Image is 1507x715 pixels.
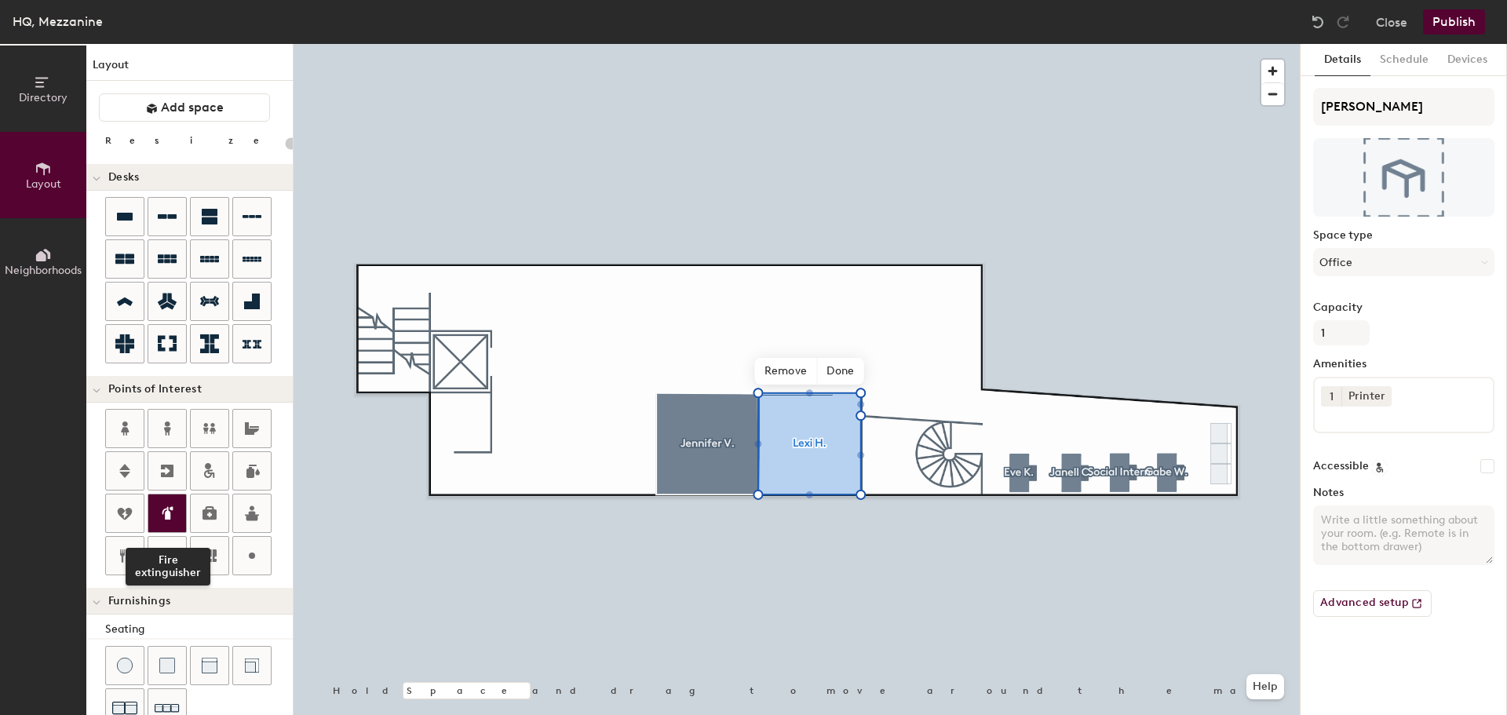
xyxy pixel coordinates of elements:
span: Points of Interest [108,383,202,396]
button: Couch (middle) [190,646,229,685]
div: HQ, Mezzanine [13,12,103,31]
button: Details [1315,44,1370,76]
button: Couch (corner) [232,646,272,685]
button: Help [1246,674,1284,699]
button: Schedule [1370,44,1438,76]
button: Office [1313,248,1494,276]
span: Furnishings [108,595,170,607]
span: 1 [1330,389,1334,405]
img: Stool [117,658,133,673]
img: Redo [1335,14,1351,30]
span: Neighborhoods [5,264,82,277]
button: Stool [105,646,144,685]
span: Desks [108,171,139,184]
div: Resize [105,134,279,147]
span: Remove [755,358,818,385]
label: Capacity [1313,301,1494,314]
div: Printer [1341,386,1392,407]
div: Seating [105,621,293,638]
label: Accessible [1313,460,1369,472]
label: Notes [1313,487,1494,499]
button: Close [1376,9,1407,35]
label: Space type [1313,229,1494,242]
img: Couch (corner) [244,658,260,673]
img: Couch (middle) [202,658,217,673]
span: Add space [161,100,224,115]
img: Undo [1310,14,1326,30]
button: Advanced setup [1313,590,1432,617]
img: The space named Lexi H. [1313,138,1494,217]
h1: Layout [86,57,293,81]
label: Amenities [1313,358,1494,370]
img: Cushion [159,658,175,673]
button: Fire extinguisher [148,494,187,533]
button: 1 [1321,386,1341,407]
span: Directory [19,91,68,104]
button: Cushion [148,646,187,685]
button: Publish [1423,9,1485,35]
button: Devices [1438,44,1497,76]
span: Layout [26,177,61,191]
button: Add space [99,93,270,122]
span: Done [817,358,863,385]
